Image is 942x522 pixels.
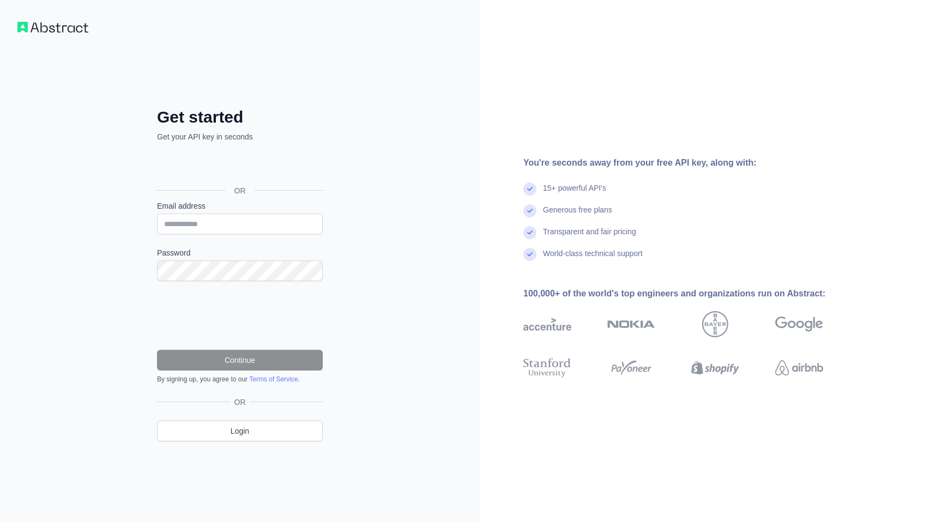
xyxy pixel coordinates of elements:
img: stanford university [523,356,571,380]
div: 15+ powerful API's [543,183,606,204]
label: Password [157,247,323,258]
img: shopify [691,356,739,380]
div: Generous free plans [543,204,612,226]
img: airbnb [775,356,823,380]
p: Get your API key in seconds [157,131,323,142]
img: payoneer [607,356,655,380]
div: 100,000+ of the world's top engineers and organizations run on Abstract: [523,287,858,300]
div: World-class technical support [543,248,643,270]
img: google [775,311,823,337]
img: Workflow [17,22,88,33]
iframe: Sign in with Google Button [152,154,326,178]
span: OR [230,397,250,408]
iframe: reCAPTCHA [157,294,323,337]
img: check mark [523,204,536,217]
img: bayer [702,311,728,337]
img: check mark [523,248,536,261]
a: Terms of Service [249,375,298,383]
button: Continue [157,350,323,371]
a: Login [157,421,323,441]
img: accenture [523,311,571,337]
label: Email address [157,201,323,211]
img: check mark [523,183,536,196]
div: Transparent and fair pricing [543,226,636,248]
h2: Get started [157,107,323,127]
div: By signing up, you agree to our . [157,375,323,384]
img: check mark [523,226,536,239]
div: You're seconds away from your free API key, along with: [523,156,858,169]
img: nokia [607,311,655,337]
span: OR [226,185,255,196]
